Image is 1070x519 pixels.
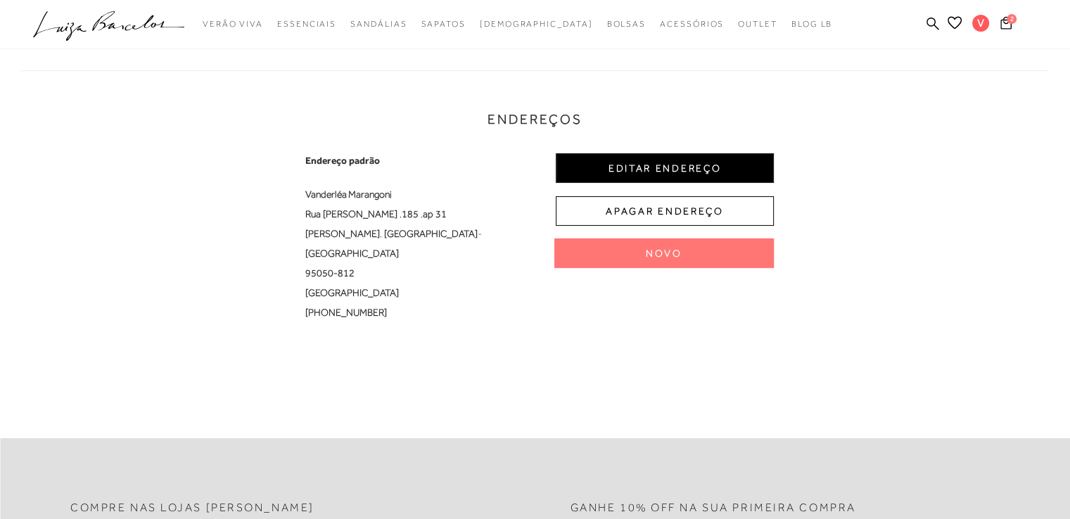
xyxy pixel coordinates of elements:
span: Endereço padrão [305,153,535,167]
span: [GEOGRAPHIC_DATA] [384,228,478,239]
button: Novo [554,238,774,268]
span: Rua [PERSON_NAME] [305,208,397,219]
span: Bolsas [606,19,646,29]
span: Vanderléa [305,188,347,200]
span: Sapatos [421,19,465,29]
button: APAGAR ENDEREÇO [556,196,774,226]
span: Novo [646,247,682,260]
a: noSubCategoriesText [660,11,724,37]
a: noSubCategoriesText [606,11,646,37]
h3: Endereços [21,110,1049,130]
span: Sandálias [350,19,407,29]
span: Marangoni [348,188,392,200]
span: [PERSON_NAME] [305,228,380,239]
h2: Compre nas lojas [PERSON_NAME] [70,501,314,515]
span: Essenciais [277,19,336,29]
button: EDITAR ENDEREÇO [556,153,774,183]
span: [GEOGRAPHIC_DATA] [305,287,399,298]
a: noSubCategoriesText [203,11,263,37]
span: [DEMOGRAPHIC_DATA] [480,19,593,29]
span: BLOG LB [791,19,832,29]
address: , , , - [296,153,535,322]
span: [PHONE_NUMBER] [305,307,387,318]
span: V [972,15,989,32]
span: Outlet [738,19,777,29]
h2: Ganhe 10% off na sua primeira compra [571,501,856,515]
span: ap 31 [423,208,447,219]
a: noSubCategoriesText [738,11,777,37]
button: 2 [996,15,1016,34]
a: noSubCategoriesText [421,11,465,37]
span: Verão Viva [203,19,263,29]
a: noSubCategoriesText [277,11,336,37]
span: [GEOGRAPHIC_DATA] [305,248,399,259]
span: Acessórios [660,19,724,29]
a: noSubCategoriesText [350,11,407,37]
a: BLOG LB [791,11,832,37]
span: 95050-812 [305,267,355,278]
a: noSubCategoriesText [480,11,593,37]
span: 2 [1007,14,1017,24]
span: 185 [402,208,419,219]
button: V [966,14,996,36]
